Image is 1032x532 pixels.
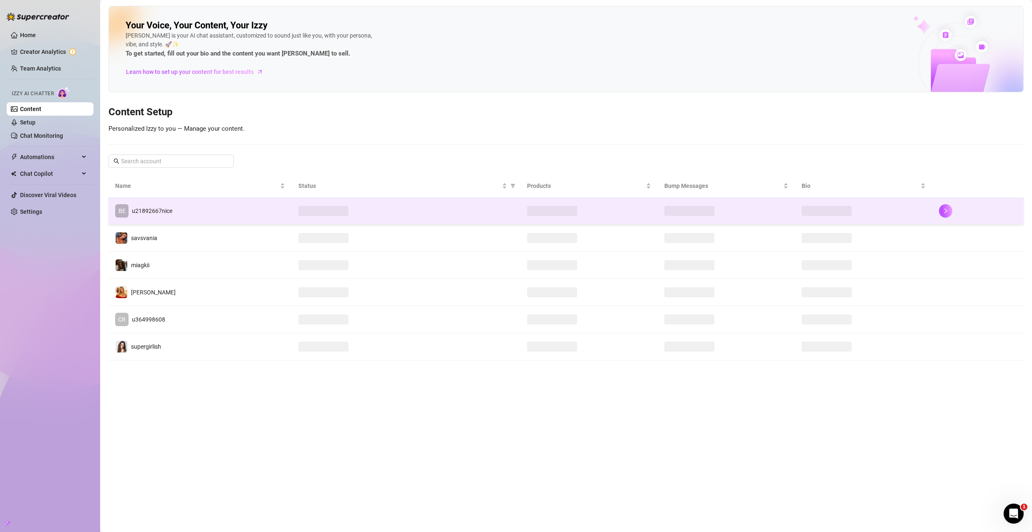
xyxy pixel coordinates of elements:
[108,106,1024,119] h3: Content Setup
[132,208,172,214] span: u21892667nice
[116,341,127,352] img: supergirlish
[131,289,176,296] span: [PERSON_NAME]
[11,154,18,160] span: thunderbolt
[7,13,69,21] img: logo-BBDzfeDw.svg
[131,262,149,269] span: miagkii
[126,20,267,31] h2: Your Voice, Your Content, Your Izzy
[20,132,63,139] a: Chat Monitoring
[894,7,1023,92] img: ai-chatter-content-library-cLFOSyPT.png
[802,181,919,190] span: Bio
[131,235,157,241] span: savsvania
[118,315,126,324] span: CR
[20,192,76,198] a: Discover Viral Videos
[795,175,932,198] th: Bio
[939,204,952,218] button: right
[256,68,264,76] span: arrow-right
[126,50,350,57] strong: To get started, fill out your bio and the content you want [PERSON_NAME] to sell.
[116,232,127,244] img: savsvania
[119,206,126,215] span: BE
[20,208,42,215] a: Settings
[20,45,87,58] a: Creator Analytics exclamation-circle
[11,171,16,177] img: Chat Copilot
[20,119,35,126] a: Setup
[20,106,41,112] a: Content
[4,520,10,526] span: build
[114,158,119,164] span: search
[121,157,222,166] input: Search account
[116,259,127,271] img: miagkii
[126,65,270,79] a: Learn how to set up your content for best results
[510,183,515,188] span: filter
[658,175,795,198] th: Bump Messages
[126,67,254,76] span: Learn how to set up your content for best results
[115,181,278,190] span: Name
[20,167,79,180] span: Chat Copilot
[20,150,79,164] span: Automations
[520,175,658,198] th: Products
[292,175,520,198] th: Status
[116,286,127,298] img: mikayla_demaiter
[132,316,165,323] span: u364998608
[108,175,292,198] th: Name
[20,65,61,72] a: Team Analytics
[126,31,376,59] div: [PERSON_NAME] is your AI chat assistant, customized to sound just like you, with your persona, vi...
[1021,504,1027,510] span: 1
[131,343,161,350] span: supergirlish
[108,125,245,132] span: Personalized Izzy to you — Manage your content.
[12,90,54,98] span: Izzy AI Chatter
[57,86,70,99] img: AI Chatter
[1004,504,1024,524] iframe: Intercom live chat
[509,180,517,192] span: filter
[527,181,644,190] span: Products
[664,181,782,190] span: Bump Messages
[298,181,500,190] span: Status
[20,32,36,38] a: Home
[943,208,949,214] span: right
